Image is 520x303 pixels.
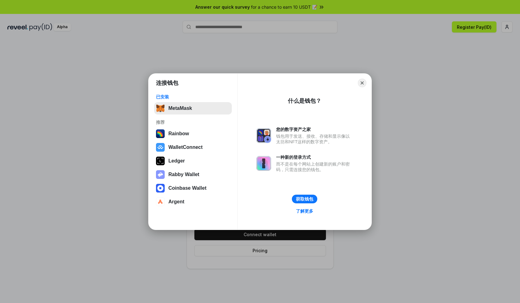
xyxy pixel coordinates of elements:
[156,79,178,87] h1: 连接钱包
[358,79,366,87] button: Close
[288,97,321,105] div: 什么是钱包？
[154,155,232,167] button: Ledger
[292,195,317,203] button: 获取钱包
[168,185,206,191] div: Coinbase Wallet
[256,128,271,143] img: svg+xml,%3Csvg%20xmlns%3D%22http%3A%2F%2Fwww.w3.org%2F2000%2Fsvg%22%20fill%3D%22none%22%20viewBox...
[156,143,165,152] img: svg+xml,%3Csvg%20width%3D%2228%22%20height%3D%2228%22%20viewBox%3D%220%200%2028%2028%22%20fill%3D...
[276,161,353,172] div: 而不是在每个网站上创建新的账户和密码，只需连接您的钱包。
[168,172,199,177] div: Rabby Wallet
[168,145,203,150] div: WalletConnect
[276,127,353,132] div: 您的数字资产之家
[276,154,353,160] div: 一种新的登录方式
[154,102,232,115] button: MetaMask
[156,129,165,138] img: svg+xml,%3Csvg%20width%3D%22120%22%20height%3D%22120%22%20viewBox%3D%220%200%20120%20120%22%20fil...
[276,133,353,145] div: 钱包用于发送、接收、存储和显示像以太坊和NFT这样的数字资产。
[154,196,232,208] button: Argent
[156,119,230,125] div: 推荐
[154,168,232,181] button: Rabby Wallet
[156,184,165,193] img: svg+xml,%3Csvg%20width%3D%2228%22%20height%3D%2228%22%20viewBox%3D%220%200%2028%2028%22%20fill%3D...
[168,131,189,136] div: Rainbow
[154,182,232,194] button: Coinbase Wallet
[296,208,313,214] div: 了解更多
[168,158,185,164] div: Ledger
[156,197,165,206] img: svg+xml,%3Csvg%20width%3D%2228%22%20height%3D%2228%22%20viewBox%3D%220%200%2028%2028%22%20fill%3D...
[168,199,184,205] div: Argent
[154,141,232,154] button: WalletConnect
[296,196,313,202] div: 获取钱包
[156,157,165,165] img: svg+xml,%3Csvg%20xmlns%3D%22http%3A%2F%2Fwww.w3.org%2F2000%2Fsvg%22%20width%3D%2228%22%20height%3...
[156,94,230,100] div: 已安装
[168,106,192,111] div: MetaMask
[256,156,271,171] img: svg+xml,%3Csvg%20xmlns%3D%22http%3A%2F%2Fwww.w3.org%2F2000%2Fsvg%22%20fill%3D%22none%22%20viewBox...
[156,170,165,179] img: svg+xml,%3Csvg%20xmlns%3D%22http%3A%2F%2Fwww.w3.org%2F2000%2Fsvg%22%20fill%3D%22none%22%20viewBox...
[156,104,165,113] img: svg+xml,%3Csvg%20fill%3D%22none%22%20height%3D%2233%22%20viewBox%3D%220%200%2035%2033%22%20width%...
[154,128,232,140] button: Rainbow
[292,207,317,215] a: 了解更多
